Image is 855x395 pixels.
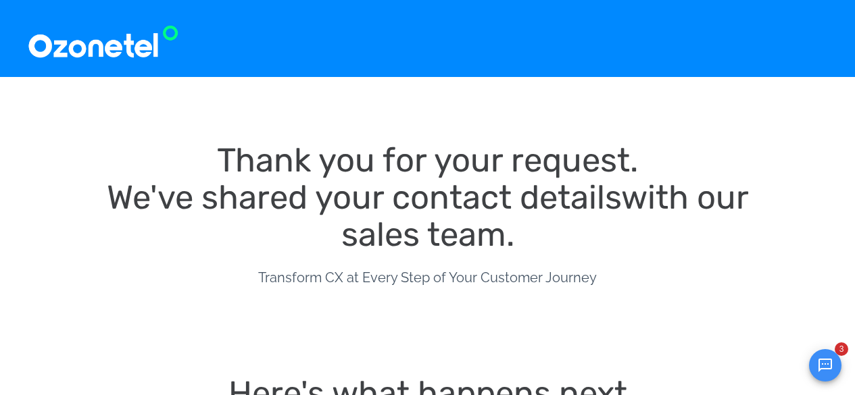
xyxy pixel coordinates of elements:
[217,140,638,180] span: Thank you for your request.
[809,349,841,381] button: Open chat
[107,178,621,217] span: We've shared your contact details
[258,269,597,286] span: Transform CX at Every Step of Your Customer Journey
[835,342,848,356] span: 3
[341,178,757,254] span: with our sales team.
